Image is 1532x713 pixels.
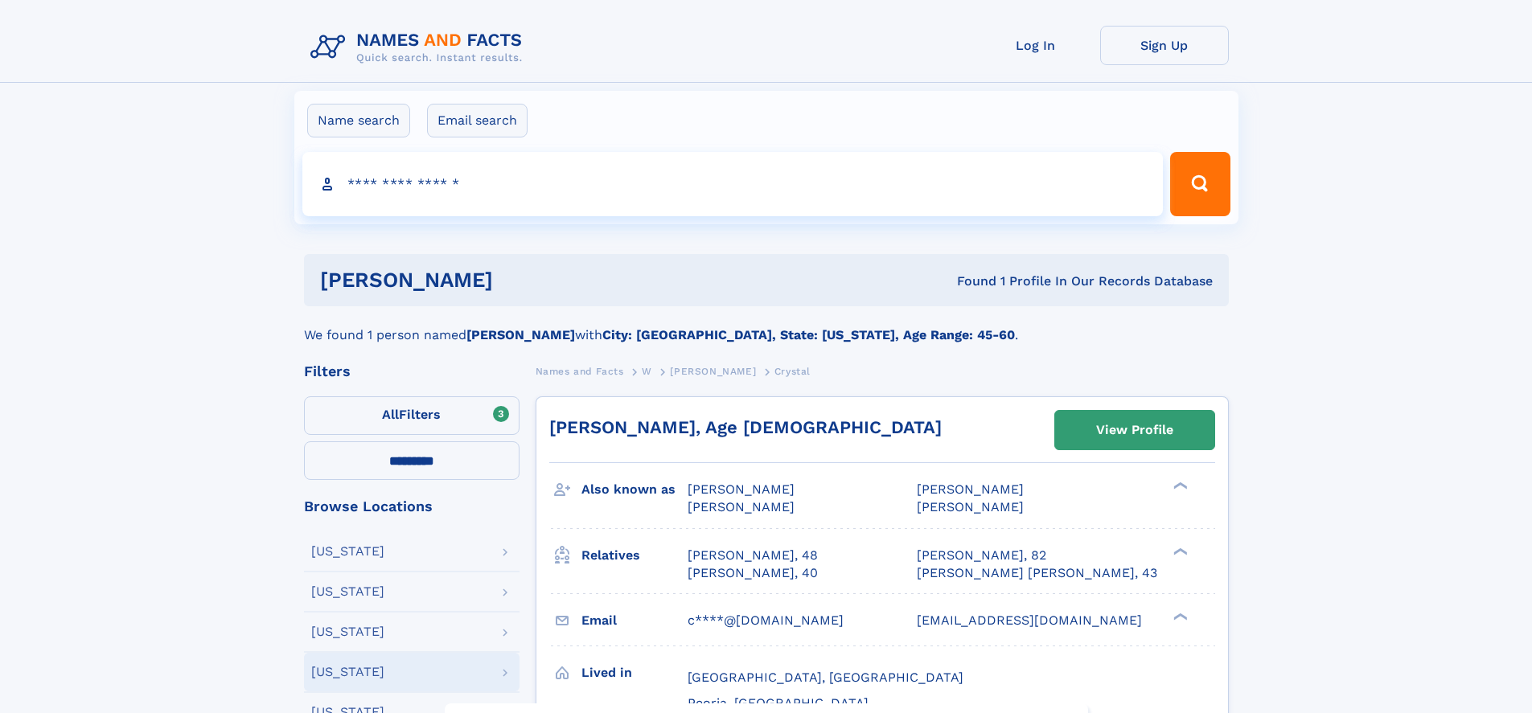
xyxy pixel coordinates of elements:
span: All [382,407,399,422]
div: View Profile [1096,412,1173,449]
span: [GEOGRAPHIC_DATA], [GEOGRAPHIC_DATA] [688,670,963,685]
a: W [642,361,652,381]
button: Search Button [1170,152,1230,216]
span: [PERSON_NAME] [917,481,1024,497]
span: W [642,366,652,377]
h1: [PERSON_NAME] [320,270,725,290]
input: search input [302,152,1164,216]
div: ❯ [1169,611,1189,621]
a: [PERSON_NAME] [670,361,756,381]
b: City: [GEOGRAPHIC_DATA], State: [US_STATE], Age Range: 45-60 [602,327,1015,342]
a: [PERSON_NAME], Age [DEMOGRAPHIC_DATA] [549,417,942,437]
span: [PERSON_NAME] [688,481,795,497]
span: [EMAIL_ADDRESS][DOMAIN_NAME] [917,613,1142,628]
img: Logo Names and Facts [304,26,536,69]
div: [US_STATE] [311,545,384,558]
div: ❯ [1169,546,1189,556]
div: [US_STATE] [311,585,384,598]
b: [PERSON_NAME] [466,327,575,342]
span: [PERSON_NAME] [688,499,795,514]
span: [PERSON_NAME] [670,366,756,377]
div: [US_STATE] [311,625,384,638]
label: Email search [427,104,528,137]
div: Browse Locations [304,499,520,514]
h3: Email [581,607,688,634]
div: We found 1 person named with . [304,306,1229,345]
a: Names and Facts [536,361,624,381]
span: Crystal [774,366,811,377]
div: Found 1 Profile In Our Records Database [725,272,1213,290]
a: Sign Up [1100,26,1229,65]
label: Filters [304,396,520,435]
span: Peoria, [GEOGRAPHIC_DATA] [688,695,869,711]
h3: Lived in [581,659,688,686]
label: Name search [307,104,410,137]
div: ❯ [1169,481,1189,491]
span: [PERSON_NAME] [917,499,1024,514]
a: [PERSON_NAME], 48 [688,547,818,564]
a: View Profile [1055,411,1214,449]
a: [PERSON_NAME], 40 [688,564,818,582]
a: [PERSON_NAME] [PERSON_NAME], 43 [917,564,1157,582]
a: [PERSON_NAME], 82 [917,547,1046,564]
h3: Relatives [581,542,688,569]
h3: Also known as [581,476,688,503]
div: Filters [304,364,520,379]
a: Log In [971,26,1100,65]
div: [US_STATE] [311,666,384,678]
